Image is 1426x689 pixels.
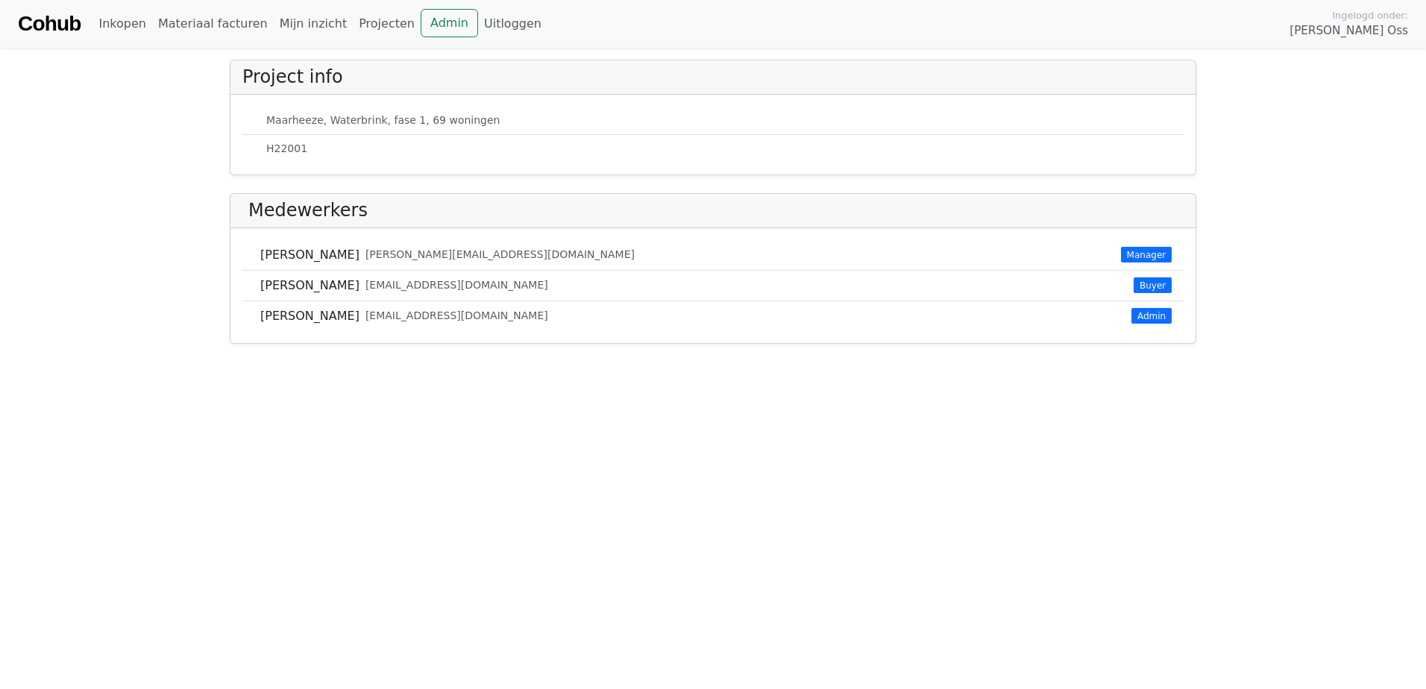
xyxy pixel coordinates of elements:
[478,9,547,39] a: Uitloggen
[1332,8,1408,22] span: Ingelogd onder:
[365,308,548,324] small: [EMAIL_ADDRESS][DOMAIN_NAME]
[421,9,478,37] a: Admin
[242,66,343,88] h4: Project info
[260,277,359,295] span: [PERSON_NAME]
[365,247,635,262] small: [PERSON_NAME][EMAIL_ADDRESS][DOMAIN_NAME]
[266,113,500,128] small: Maarheeze, Waterbrink, fase 1, 69 woningen
[1134,277,1172,292] span: Buyer
[1290,22,1408,40] span: [PERSON_NAME] Oss
[1121,247,1172,262] span: Manager
[365,277,548,293] small: [EMAIL_ADDRESS][DOMAIN_NAME]
[248,200,368,221] h4: Medewerkers
[1131,308,1172,323] span: Admin
[92,9,151,39] a: Inkopen
[260,307,359,325] span: [PERSON_NAME]
[152,9,274,39] a: Materiaal facturen
[260,246,359,264] span: [PERSON_NAME]
[18,6,81,42] a: Cohub
[353,9,421,39] a: Projecten
[266,141,307,157] small: H22001
[274,9,354,39] a: Mijn inzicht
